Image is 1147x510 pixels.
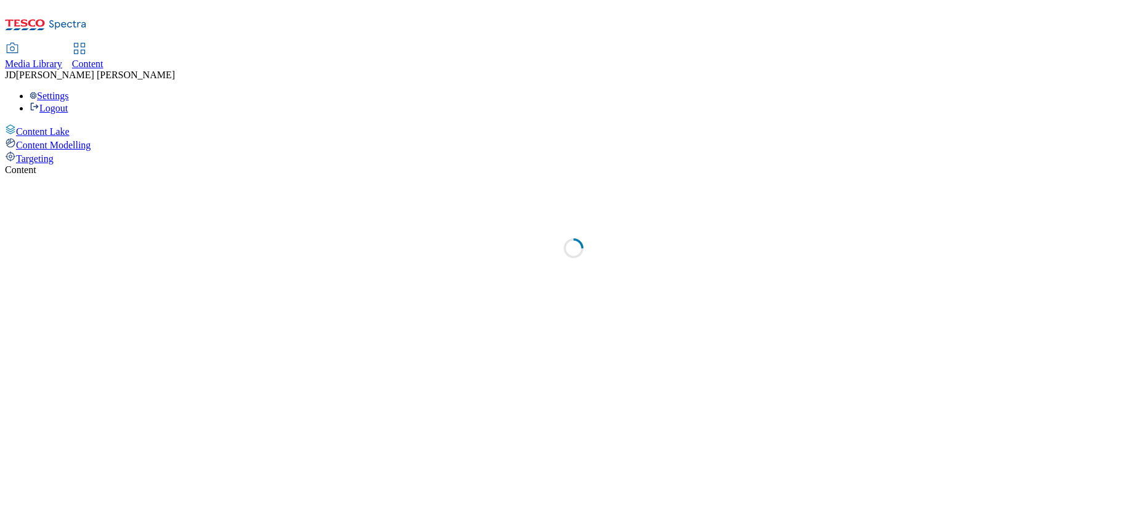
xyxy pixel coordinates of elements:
a: Content Modelling [5,137,1142,151]
a: Content [72,44,103,70]
span: Targeting [16,153,54,164]
a: Targeting [5,151,1142,164]
span: JD [5,70,16,80]
a: Settings [30,91,69,101]
span: Content Modelling [16,140,91,150]
span: Content Lake [16,126,70,137]
a: Media Library [5,44,62,70]
a: Content Lake [5,124,1142,137]
span: Media Library [5,59,62,69]
span: [PERSON_NAME] [PERSON_NAME] [16,70,175,80]
div: Content [5,164,1142,176]
a: Logout [30,103,68,113]
span: Content [72,59,103,69]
